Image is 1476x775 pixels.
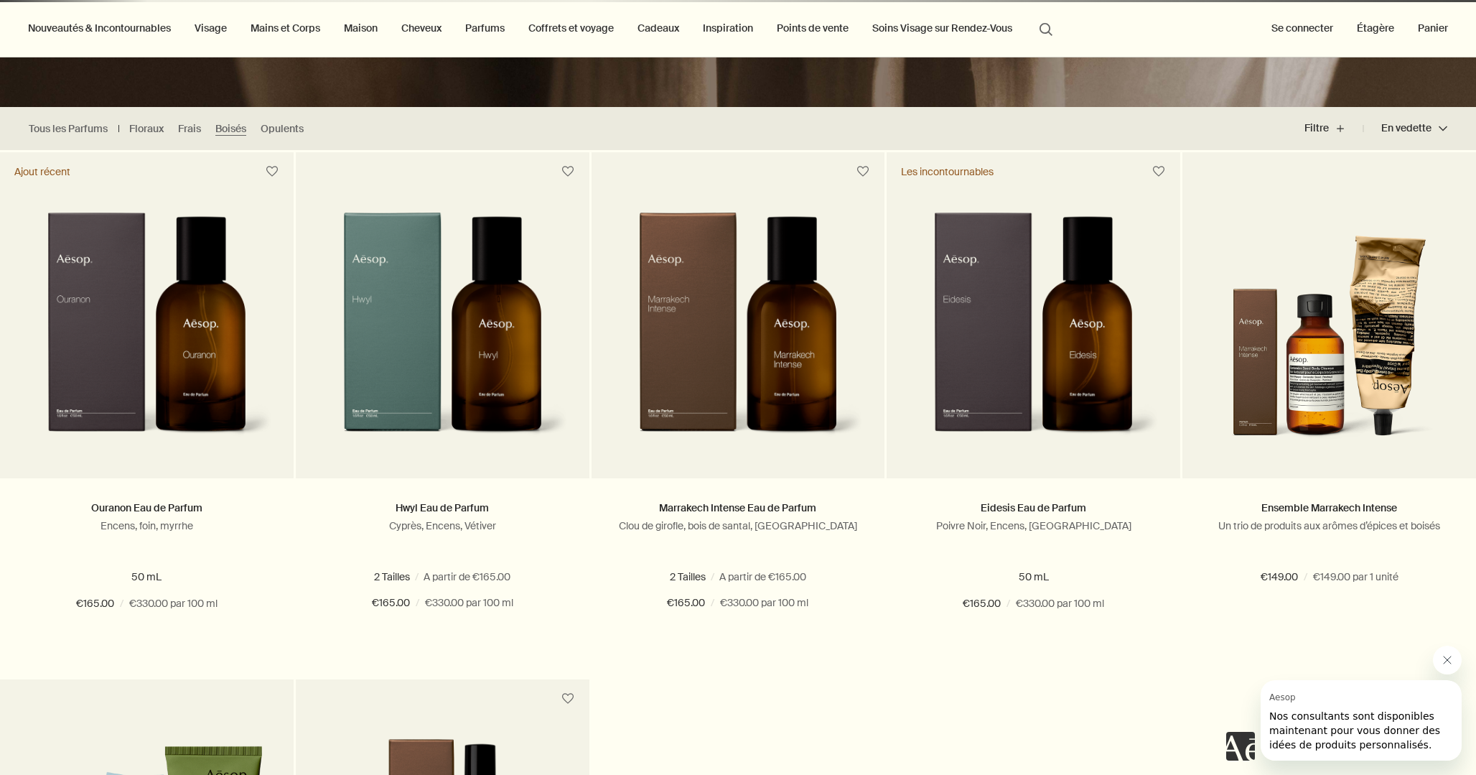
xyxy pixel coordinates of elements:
span: €149.00 [1261,569,1298,586]
a: Ensemble Marrakech Intense [1261,501,1397,514]
button: Panier [1415,19,1451,37]
span: 50 mL [690,570,727,583]
iframe: Fermer le message de Aesop [1433,646,1462,674]
div: Aesop dit « Nos consultants sont disponibles maintenant pour vous donner des idées de produits pe... [1226,646,1462,761]
a: Visage [192,19,230,37]
button: Placer sur l'étagère [555,159,581,185]
a: Coffrets et voyage [526,19,617,37]
img: Eidesis Eau de Parfum in amber glass bottle with outer carton [908,212,1159,457]
a: Soins Visage sur Rendez-Vous [869,19,1015,37]
a: Marrakech Intense Eau de Parfum [659,501,816,514]
img: Une bouteille ambrée d'Eau de parfum Ouranon à côté d'un emballage en carton. [22,212,272,457]
a: Inspiration [700,19,756,37]
span: €149.00 par 1 unité [1313,569,1398,586]
button: Filtre [1304,111,1363,146]
a: Cadeaux [635,19,682,37]
button: Lancer une recherche [1033,14,1059,42]
a: Parfums [462,19,508,37]
span: €165.00 [76,595,114,613]
span: / [711,595,714,612]
div: Les incontournables [901,165,994,178]
span: 100 mL [459,570,500,583]
a: Marrakech Intense Eau de Parfum in amber glass bottle with outer carton [592,191,885,478]
button: Placer sur l'étagère [259,159,285,185]
span: €165.00 [667,595,705,612]
a: Ouranon Eau de Parfum [91,501,202,514]
a: Floraux [129,122,164,136]
a: Étagère [1354,19,1397,37]
button: Points de vente [774,19,851,37]
a: Frais [178,122,201,136]
span: 100 mL [755,570,795,583]
span: 50 mL [394,570,431,583]
button: En vedette [1363,111,1447,146]
iframe: Message de Aesop [1261,680,1462,761]
button: Placer sur l'étagère [555,686,581,712]
span: €330.00 par 100 ml [720,595,808,612]
span: / [1006,595,1010,613]
img: Marrakech Intense Eau de Parfum in amber glass bottle with outer carton [613,212,864,457]
span: / [120,595,123,613]
p: Cyprès, Encens, Vétiver [317,519,568,532]
a: Boisés [215,122,246,136]
img: Hwyl Eau de Parfum in amber glass bottle with outer carton [317,212,568,457]
button: Placer sur l'étagère [1146,159,1172,185]
a: Maison [341,19,380,37]
span: / [1304,569,1307,586]
a: Eidesis Eau de Parfum in amber glass bottle with outer carton [887,191,1180,478]
button: Placer sur l'étagère [850,159,876,185]
div: Ajout récent [14,165,70,178]
p: Encens, foin, myrrhe [22,519,272,532]
span: €165.00 [372,595,410,612]
iframe: pas de contenu [1226,732,1255,761]
a: Hwyl Eau de Parfum in amber glass bottle with outer carton [296,191,589,478]
p: Un trio de produits aux arômes d’épices et boisés [1204,519,1454,532]
a: Tous les Parfums [29,122,108,136]
a: Opulents [261,122,304,136]
button: Nouveautés & Incontournables [25,19,174,37]
a: Eidesis Eau de Parfum [981,501,1086,514]
p: Clou de girofle, bois de santal, [GEOGRAPHIC_DATA] [613,519,864,532]
span: €330.00 par 100 ml [129,595,218,613]
span: €330.00 par 100 ml [425,595,513,612]
a: Mains et Corps [248,19,323,37]
span: / [416,595,419,612]
p: Poivre Noir, Encens, [GEOGRAPHIC_DATA] [908,519,1159,532]
a: Cheveux [398,19,444,37]
button: Se connecter [1269,19,1336,37]
span: €330.00 par 100 ml [1016,595,1104,613]
span: €165.00 [963,595,1001,613]
a: Hwyl Eau de Parfum [396,501,489,514]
